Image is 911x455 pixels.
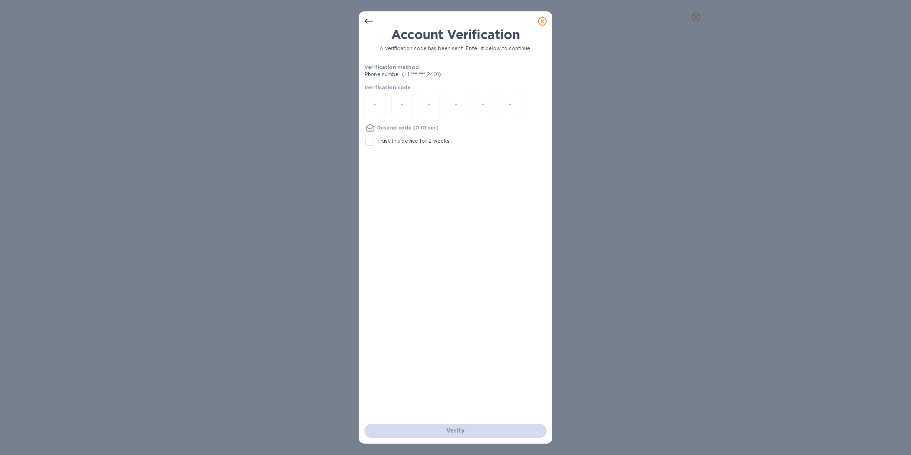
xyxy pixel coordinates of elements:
[364,45,547,52] p: A verification code has been sent. Enter it below to continue.
[364,27,547,42] h1: Account Verification
[377,125,439,131] u: Resend code (0:10 sec)
[377,137,449,145] p: Trust this device for 2 weeks
[364,84,547,91] p: Verification code
[364,71,495,78] p: Phone number (+1 *** *** 2401)
[364,64,419,70] b: Verification method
